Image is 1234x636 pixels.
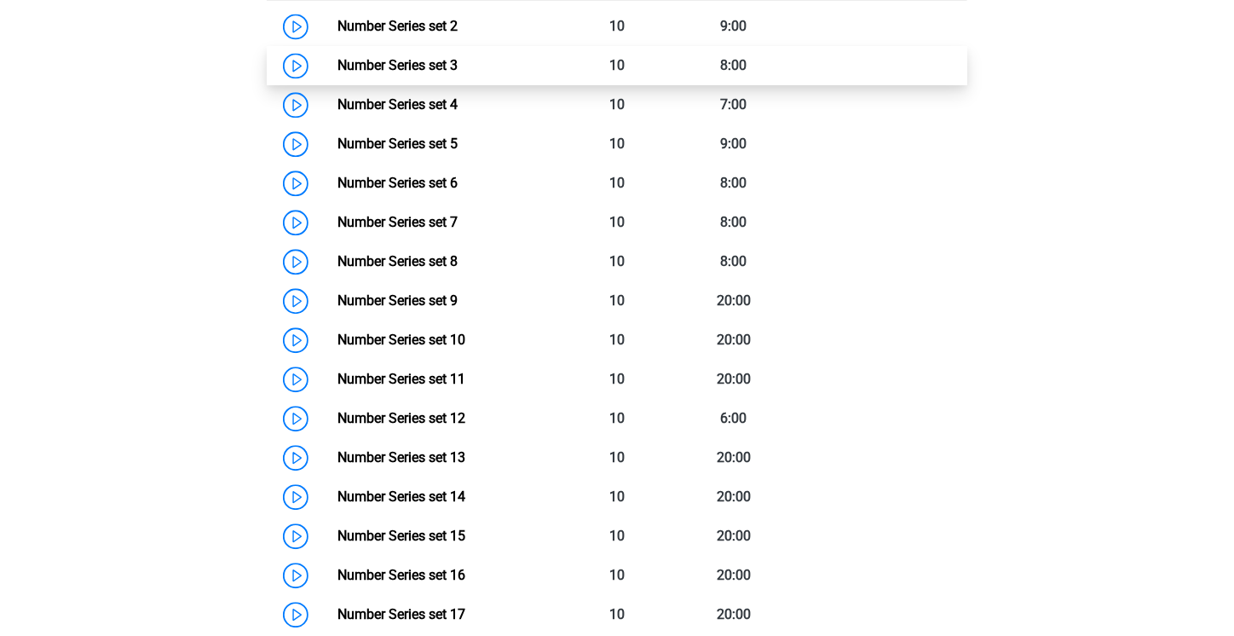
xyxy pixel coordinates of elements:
a: Number Series set 2 [337,18,458,34]
a: Number Series set 17 [337,606,465,622]
a: Number Series set 13 [337,449,465,465]
a: Number Series set 9 [337,292,458,309]
a: Number Series set 16 [337,567,465,583]
a: Number Series set 12 [337,410,465,426]
a: Number Series set 8 [337,253,458,269]
a: Number Series set 4 [337,96,458,113]
a: Number Series set 14 [337,489,465,505]
a: Number Series set 6 [337,175,458,191]
a: Number Series set 10 [337,332,465,348]
a: Number Series set 15 [337,528,465,544]
a: Number Series set 11 [337,371,465,387]
a: Number Series set 3 [337,57,458,73]
a: Number Series set 7 [337,214,458,230]
a: Number Series set 5 [337,136,458,152]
